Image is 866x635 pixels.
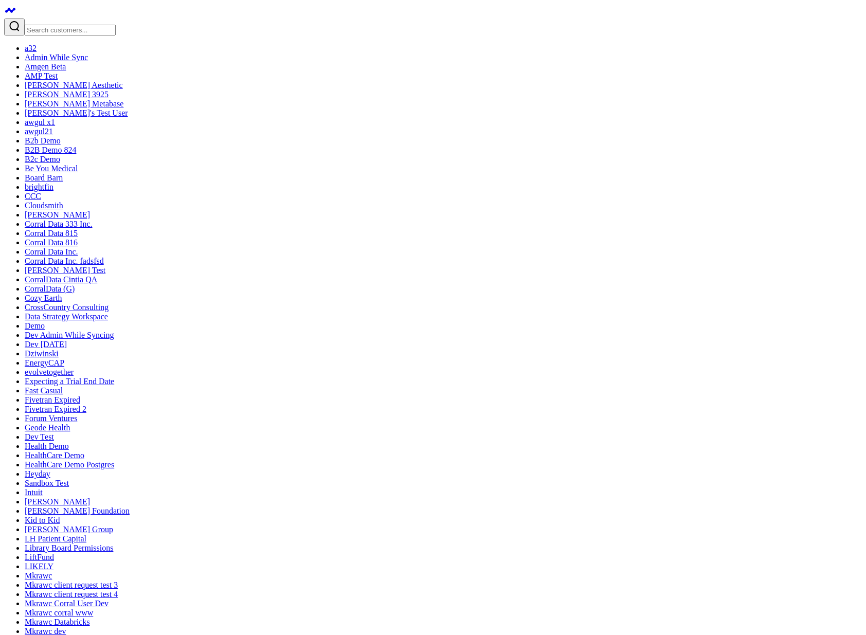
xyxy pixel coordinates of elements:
a: evolvetogether [25,368,74,376]
a: CCC [25,192,41,201]
a: LiftFund [25,553,54,561]
a: Amgen Beta [25,62,66,71]
a: EnergyCAP [25,358,64,367]
a: Dev [DATE] [25,340,67,349]
a: awgul21 [25,127,53,136]
a: Sandbox Test [25,479,69,487]
a: Corral Data 333 Inc. [25,220,93,228]
a: AMP Test [25,71,58,80]
a: Corral Data 815 [25,229,78,238]
a: Corral Data Inc. fadsfsd [25,257,104,265]
a: Mkrawc Corral User Dev [25,599,109,608]
a: Mkrawc Databricks [25,618,90,626]
a: B2c Demo [25,155,60,164]
a: CrossCountry Consulting [25,303,109,312]
a: B2b Demo [25,136,61,145]
a: Mkrawc client request test 4 [25,590,118,598]
a: HealthCare Demo [25,451,84,460]
a: Mkrawc [25,571,52,580]
a: LH Patient Capital [25,534,86,543]
a: [PERSON_NAME] Test [25,266,105,275]
a: Heyday [25,469,50,478]
a: Fast Casual [25,386,63,395]
a: Corral Data Inc. [25,247,78,256]
a: CorralData (G) [25,284,75,293]
button: Search customers button [4,19,25,35]
a: [PERSON_NAME] [25,497,90,506]
a: Board Barn [25,173,63,182]
a: Kid to Kid [25,516,60,524]
a: Library Board Permissions [25,543,113,552]
a: [PERSON_NAME] Aesthetic [25,81,123,89]
a: Geode Health [25,423,70,432]
a: B2B Demo 824 [25,146,76,154]
a: HealthCare Demo Postgres [25,460,114,469]
a: brightfin [25,183,53,191]
a: Health Demo [25,442,69,450]
a: [PERSON_NAME] Foundation [25,506,130,515]
a: Forum Ventures [25,414,77,423]
a: LIKELY [25,562,53,571]
a: a32 [25,44,37,52]
a: [PERSON_NAME]'s Test User [25,108,128,117]
a: Mkrawc corral www [25,608,93,617]
a: Cozy Earth [25,294,62,302]
a: Be You Medical [25,164,78,173]
a: [PERSON_NAME] Group [25,525,113,534]
a: Data Strategy Workspace [25,312,108,321]
a: Corral Data 816 [25,238,78,247]
a: Admin While Sync [25,53,88,62]
a: [PERSON_NAME] Metabase [25,99,123,108]
a: Fivetran Expired [25,395,80,404]
a: Intuit [25,488,43,497]
a: [PERSON_NAME] 3925 [25,90,109,99]
a: [PERSON_NAME] [25,210,90,219]
a: Dev Admin While Syncing [25,331,114,339]
input: Search customers input [25,25,116,35]
a: Demo [25,321,45,330]
a: CorralData Cintia QA [25,275,97,284]
a: Dev Test [25,432,54,441]
a: Cloudsmith [25,201,63,210]
a: awgul x1 [25,118,55,126]
a: Dziwinski [25,349,59,358]
a: Fivetran Expired 2 [25,405,86,413]
a: Expecting a Trial End Date [25,377,114,386]
a: Mkrawc client request test 3 [25,580,118,589]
